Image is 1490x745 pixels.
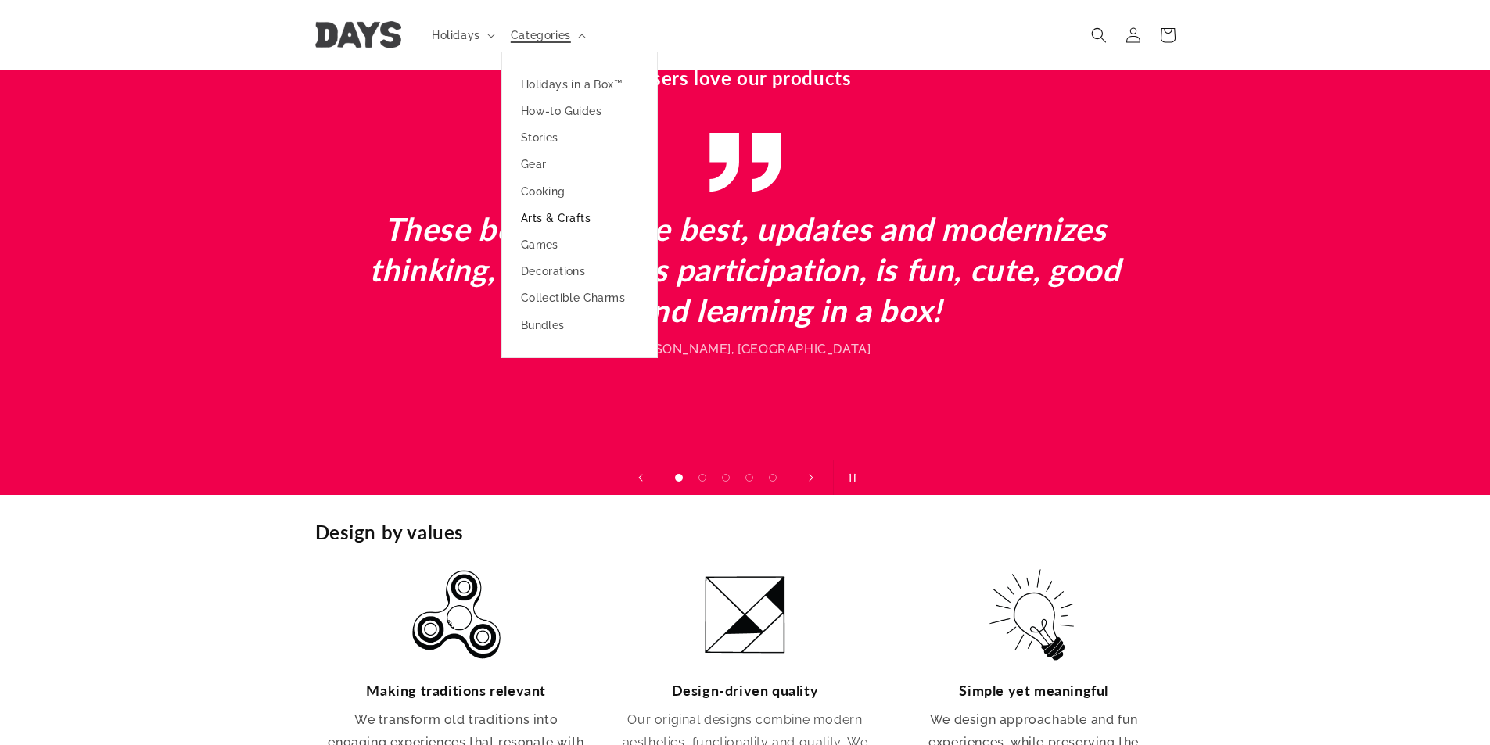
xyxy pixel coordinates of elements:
h2: These boxes are the best, updates and modernizes thinking, encourages participation, is fun, cute... [343,209,1148,331]
a: Arts & Crafts [502,205,657,231]
h2: Design by values [315,520,465,544]
h3: Making traditions relevant [327,680,586,701]
img: Days United [315,22,401,49]
img: Making traditions relevant [410,568,503,661]
a: Games [502,231,657,258]
button: Load slide 1 of 5 [667,466,691,489]
h3: Simple yet meaningful [904,680,1163,701]
button: Load slide 5 of 5 [761,466,784,489]
button: Load slide 4 of 5 [738,466,761,489]
span: Categories [511,28,571,42]
span: [PERSON_NAME], [GEOGRAPHIC_DATA] [625,342,871,356]
button: Previous slide [623,460,658,495]
button: Next slide [794,460,828,495]
a: Cooking [502,178,657,205]
a: Decorations [502,258,657,285]
button: Pause slideshow [833,460,867,495]
span: Holidays [432,28,480,42]
h3: Design-driven quality [616,680,874,701]
a: Collectible Charms [502,285,657,312]
a: Bundles [502,312,657,338]
a: Gear [502,152,657,178]
summary: Categories [501,19,592,52]
div: - [619,338,871,361]
a: Stories [502,124,657,151]
button: Load slide 2 of 5 [691,466,714,489]
img: Design-driven quality [698,568,792,661]
img: Simple yet meaningful [987,568,1080,661]
summary: Holidays [422,19,501,52]
a: How-to Guides [502,98,657,124]
button: Load slide 3 of 5 [714,466,738,489]
summary: Search [1082,18,1116,52]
